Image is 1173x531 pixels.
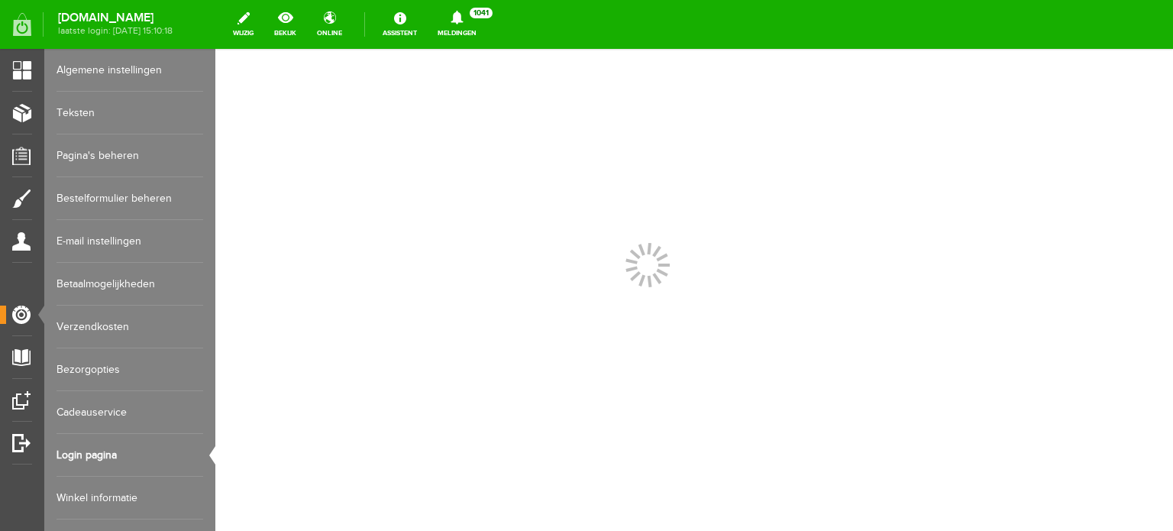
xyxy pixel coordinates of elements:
a: Assistent [373,8,426,41]
a: wijzig [224,8,263,41]
a: Verzendkosten [57,306,203,348]
a: Meldingen1041 [428,8,486,41]
a: Cadeauservice [57,391,203,434]
a: Algemene instellingen [57,49,203,92]
a: Betaalmogelijkheden [57,263,203,306]
a: E-mail instellingen [57,220,203,263]
a: Bestelformulier beheren [57,177,203,220]
strong: [DOMAIN_NAME] [58,14,173,22]
a: online [308,8,351,41]
a: bekijk [265,8,305,41]
span: 1041 [470,8,493,18]
a: Bezorgopties [57,348,203,391]
span: laatste login: [DATE] 15:10:18 [58,27,173,35]
a: Winkel informatie [57,477,203,520]
a: Pagina's beheren [57,134,203,177]
a: Teksten [57,92,203,134]
a: Login pagina [57,434,203,477]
